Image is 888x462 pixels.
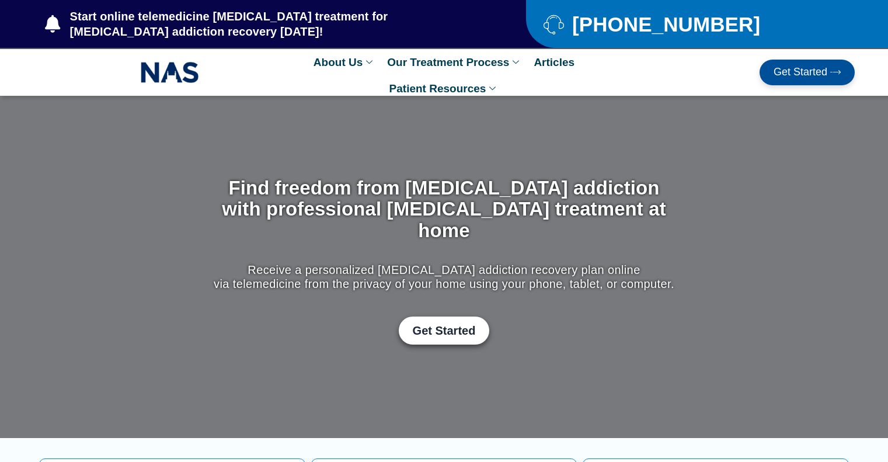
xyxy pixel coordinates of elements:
a: Start online telemedicine [MEDICAL_DATA] treatment for [MEDICAL_DATA] addiction recovery [DATE]! [45,9,479,39]
a: Articles [528,49,580,75]
a: [PHONE_NUMBER] [544,14,826,34]
a: Get Started [399,317,490,345]
span: Get Started [413,324,476,338]
a: Patient Resources [384,75,505,102]
a: About Us [308,49,381,75]
a: Get Started [760,60,855,85]
a: Our Treatment Process [381,49,528,75]
h1: Find freedom from [MEDICAL_DATA] addiction with professional [MEDICAL_DATA] treatment at home [211,178,677,241]
span: [PHONE_NUMBER] [569,17,760,32]
span: Start online telemedicine [MEDICAL_DATA] treatment for [MEDICAL_DATA] addiction recovery [DATE]! [67,9,480,39]
span: Get Started [774,67,827,78]
img: NAS_email_signature-removebg-preview.png [141,59,199,86]
div: Get Started with Suboxone Treatment by filling-out this new patient packet form [211,317,677,345]
p: Receive a personalized [MEDICAL_DATA] addiction recovery plan online via telemedicine from the pr... [211,263,677,291]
